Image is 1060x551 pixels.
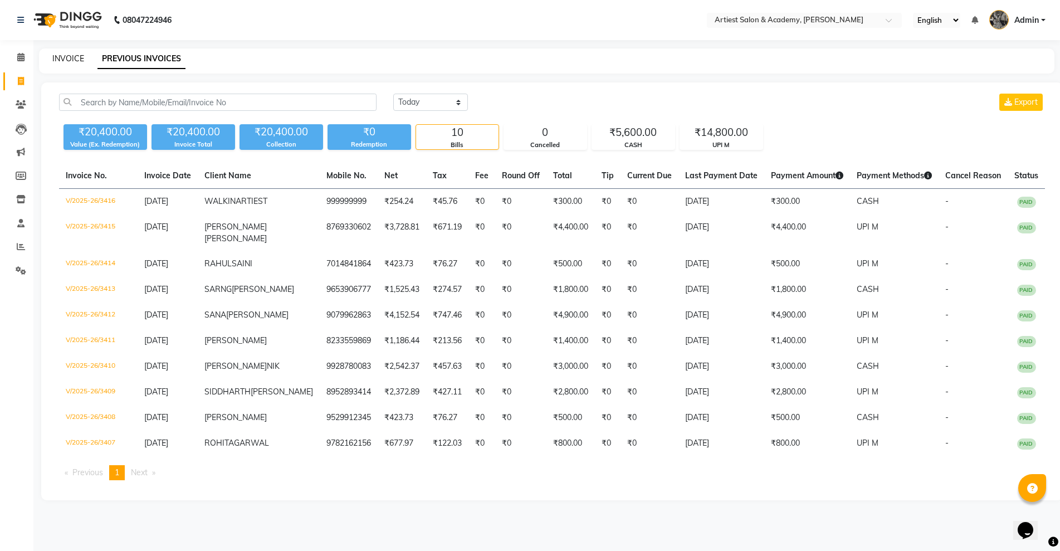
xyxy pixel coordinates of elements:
span: Last Payment Date [685,170,758,181]
td: ₹0 [495,251,546,277]
td: [DATE] [678,251,764,277]
td: ₹0 [495,379,546,405]
td: ₹0 [621,354,678,379]
td: [DATE] [678,214,764,251]
span: - [945,259,949,269]
span: - [945,412,949,422]
td: ₹4,900.00 [764,303,850,328]
td: ₹0 [468,251,495,277]
td: ₹747.46 [426,303,468,328]
div: 10 [416,125,499,140]
span: PAID [1017,336,1036,347]
button: Export [999,94,1043,111]
span: Net [384,170,398,181]
span: PAID [1017,310,1036,321]
td: ₹500.00 [764,405,850,431]
td: ₹3,728.81 [378,214,426,251]
span: UPI M [857,222,878,232]
td: [DATE] [678,354,764,379]
td: ₹0 [468,405,495,431]
span: CASH [857,361,879,371]
span: PAID [1017,438,1036,450]
td: ₹254.24 [378,189,426,215]
span: - [945,310,949,320]
span: RAHUL [204,259,232,269]
td: ₹300.00 [764,189,850,215]
td: ₹0 [495,405,546,431]
span: - [945,438,949,448]
td: [DATE] [678,189,764,215]
td: ₹274.57 [426,277,468,303]
span: [PERSON_NAME] [251,387,313,397]
td: ₹2,542.37 [378,354,426,379]
td: ₹500.00 [546,405,595,431]
span: [PERSON_NAME] [204,412,267,422]
span: - [945,284,949,294]
span: - [945,361,949,371]
td: V/2025-26/3415 [59,214,138,251]
span: WALKIN [204,196,236,206]
span: CASH [857,412,879,422]
td: ₹0 [495,303,546,328]
td: 9928780083 [320,354,378,379]
span: PAID [1017,285,1036,296]
td: ₹0 [595,431,621,456]
span: Client Name [204,170,251,181]
td: ₹0 [621,379,678,405]
b: 08047224946 [123,4,172,36]
span: Fee [475,170,489,181]
span: NIK [267,361,280,371]
span: CASH [857,284,879,294]
td: ₹1,800.00 [546,277,595,303]
span: [DATE] [144,196,168,206]
td: ₹122.03 [426,431,468,456]
div: ₹20,400.00 [152,124,235,140]
img: Admin [989,10,1009,30]
img: logo [28,4,105,36]
div: Redemption [328,140,411,149]
span: Payment Methods [857,170,932,181]
span: SANA [204,310,226,320]
span: - [945,387,949,397]
span: - [945,222,949,232]
td: 9079962863 [320,303,378,328]
td: ₹1,186.44 [378,328,426,354]
span: UPI M [857,438,878,448]
div: ₹14,800.00 [680,125,763,140]
span: [DATE] [144,412,168,422]
td: ₹1,525.43 [378,277,426,303]
div: Collection [240,140,323,149]
td: ₹0 [495,214,546,251]
span: [DATE] [144,335,168,345]
span: 1 [115,467,119,477]
td: ₹677.97 [378,431,426,456]
td: ₹0 [495,277,546,303]
td: ₹457.63 [426,354,468,379]
span: Cancel Reason [945,170,1001,181]
td: ₹0 [468,214,495,251]
span: PAID [1017,362,1036,373]
span: [PERSON_NAME] [204,233,267,243]
td: ₹0 [468,354,495,379]
td: 9782162156 [320,431,378,456]
td: ₹423.73 [378,405,426,431]
span: Export [1014,97,1038,107]
td: ₹0 [595,354,621,379]
span: SIDDHARTH [204,387,251,397]
div: ₹20,400.00 [240,124,323,140]
td: 999999999 [320,189,378,215]
div: ₹5,600.00 [592,125,675,140]
td: 9653906777 [320,277,378,303]
td: ₹0 [621,328,678,354]
span: Payment Amount [771,170,843,181]
td: V/2025-26/3407 [59,431,138,456]
span: ROHIT [204,438,228,448]
span: PAID [1017,222,1036,233]
span: PAID [1017,259,1036,270]
td: [DATE] [678,431,764,456]
span: Status [1014,170,1038,181]
div: ₹0 [328,124,411,140]
span: UPI M [857,335,878,345]
span: [PERSON_NAME] [226,310,289,320]
span: [DATE] [144,310,168,320]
